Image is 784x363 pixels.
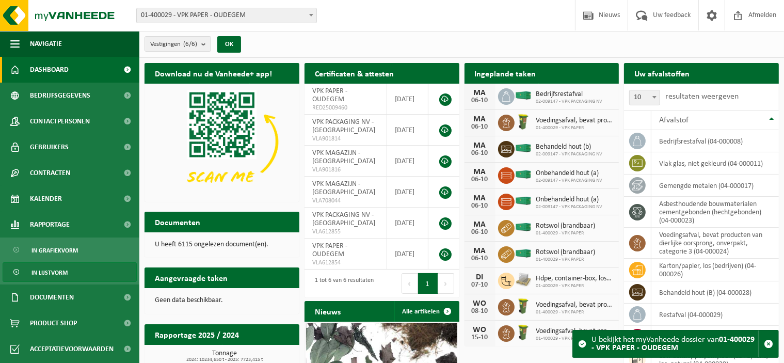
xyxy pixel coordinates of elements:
span: Kalender [30,186,62,212]
span: In lijstvorm [31,263,68,282]
div: MA [470,115,490,123]
span: Hdpe, container-box, los, b, bont [536,275,614,283]
span: Voedingsafval, bevat producten van dierlijke oorsprong, onverpakt, categorie 3 [536,117,614,125]
span: 02-009147 - VPK PACKAGING NV [536,99,603,105]
img: LP-PA-00000-WDN-11 [515,271,532,289]
img: HK-XC-40-GN-00 [515,223,532,232]
span: Afvalstof [659,116,689,124]
td: vlak glas, niet gekleurd (04-000011) [651,152,779,175]
span: VPK MAGAZIJN - [GEOGRAPHIC_DATA] [312,180,375,196]
strong: 01-400029 - VPK PAPER - OUDEGEM [591,336,755,352]
span: 01-400029 - VPK PAPER [536,230,596,236]
div: MA [470,168,490,176]
h2: Download nu de Vanheede+ app! [145,63,282,83]
div: 08-10 [470,308,490,315]
span: Voedingsafval, bevat producten van dierlijke oorsprong, onverpakt, categorie 3 [536,327,614,336]
a: Alle artikelen [394,301,458,322]
td: karton/papier, los (bedrijven) (04-000026) [651,259,779,281]
div: MA [470,141,490,150]
span: 10 [630,90,660,105]
h2: Documenten [145,212,211,232]
span: 01-400029 - VPK PAPER - OUDEGEM [137,8,316,23]
td: voedingsafval, bevat producten van dierlijke oorsprong, onverpakt, categorie 3 (04-000024) [651,228,779,259]
span: Contracten [30,160,70,186]
div: 06-10 [470,150,490,157]
span: VPK PACKAGING NV - [GEOGRAPHIC_DATA] [312,118,375,134]
span: In grafiekvorm [31,241,78,260]
div: 15-10 [470,334,490,341]
span: 01-400029 - VPK PAPER [536,283,614,289]
h2: Rapportage 2025 / 2024 [145,324,249,344]
span: Documenten [30,285,74,310]
div: WO [470,326,490,334]
div: 1 tot 6 van 6 resultaten [310,272,374,295]
h2: Aangevraagde taken [145,267,238,288]
td: bedrijfsrestafval (04-000008) [651,130,779,152]
h2: Nieuws [305,301,351,321]
div: 06-10 [470,97,490,104]
div: MA [470,89,490,97]
span: 02-009147 - VPK PACKAGING NV [536,151,603,157]
span: 2024: 10234,650 t - 2025: 7723,415 t [150,357,299,362]
h3: Tonnage [150,350,299,362]
span: Rapportage [30,212,70,238]
span: Product Shop [30,310,77,336]
span: 01-400029 - VPK PAPER [536,309,614,315]
div: 06-10 [470,202,490,210]
span: VLA612854 [312,259,379,267]
div: 06-10 [470,176,490,183]
span: Contactpersonen [30,108,90,134]
td: [DATE] [387,239,429,270]
div: WO [470,299,490,308]
span: VPK PAPER - OUDEGEM [312,242,347,258]
span: VPK MAGAZIJN - [GEOGRAPHIC_DATA] [312,149,375,165]
span: Vestigingen [150,37,197,52]
span: Acceptatievoorwaarden [30,336,114,362]
div: MA [470,194,490,202]
button: Vestigingen(6/6) [145,36,211,52]
label: resultaten weergeven [665,92,739,101]
div: 06-10 [470,229,490,236]
button: OK [217,36,241,53]
span: 10 [629,90,660,105]
count: (6/6) [183,41,197,48]
div: 06-10 [470,123,490,131]
span: Behandeld hout (b) [536,143,603,151]
td: gemengd bouw- en sloopafval (inert en niet inert) (04-000031) [651,326,779,349]
span: 01-400029 - VPK PAPER [536,336,614,342]
p: Geen data beschikbaar. [155,297,289,304]
span: Voedingsafval, bevat producten van dierlijke oorsprong, onverpakt, categorie 3 [536,301,614,309]
img: WB-0060-HPE-GN-50 [515,324,532,341]
button: 1 [418,273,438,294]
div: DI [470,273,490,281]
span: Dashboard [30,57,69,83]
div: MA [470,220,490,229]
span: Gebruikers [30,134,69,160]
div: 07-10 [470,281,490,289]
img: HK-XC-40-GN-00 [515,170,532,179]
img: HK-XC-40-GN-00 [515,196,532,206]
div: 06-10 [470,255,490,262]
span: Rotswol (brandbaar) [536,248,596,257]
h2: Certificaten & attesten [305,63,404,83]
span: Onbehandeld hout (a) [536,169,603,178]
span: 01-400029 - VPK PAPER [536,257,596,263]
span: Rotswol (brandbaar) [536,222,596,230]
img: Download de VHEPlus App [145,84,299,200]
p: U heeft 6115 ongelezen document(en). [155,241,289,248]
span: VPK PAPER - OUDEGEM [312,87,347,103]
span: RED25009460 [312,104,379,112]
img: HK-XC-40-GN-00 [515,144,532,153]
img: HK-XC-40-GN-00 [515,91,532,100]
a: In lijstvorm [3,262,137,282]
td: gemengde metalen (04-000017) [651,175,779,197]
div: U bekijkt het myVanheede dossier van [591,330,758,357]
span: 02-009147 - VPK PACKAGING NV [536,204,603,210]
span: VLA708044 [312,197,379,205]
span: 01-400029 - VPK PAPER [536,125,614,131]
td: restafval (04-000029) [651,304,779,326]
img: WB-0060-HPE-GN-50 [515,297,532,315]
h2: Uw afvalstoffen [624,63,700,83]
a: In grafiekvorm [3,240,137,260]
td: behandeld hout (B) (04-000028) [651,281,779,304]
